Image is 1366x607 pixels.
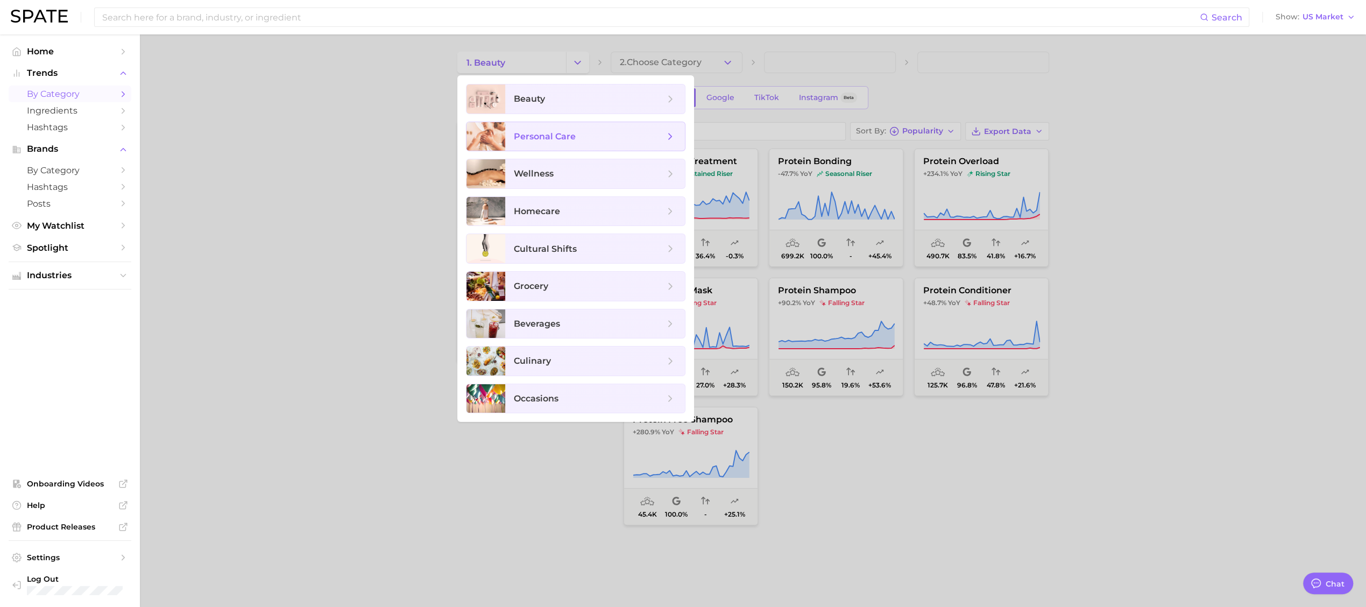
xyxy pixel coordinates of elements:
button: ShowUS Market [1273,10,1358,24]
span: personal care [514,131,576,142]
a: Spotlight [9,239,131,256]
a: Log out. Currently logged in with e-mail ashley.yukech@ros.com. [9,571,131,598]
span: Settings [27,553,113,562]
span: Onboarding Videos [27,479,113,489]
a: My Watchlist [9,217,131,234]
span: cultural shifts [514,244,577,254]
a: Posts [9,195,131,212]
span: homecare [514,206,560,216]
a: Home [9,43,131,60]
span: by Category [27,89,113,99]
span: grocery [514,281,548,291]
span: Help [27,500,113,510]
span: wellness [514,168,554,179]
span: Search [1212,12,1242,23]
span: Product Releases [27,522,113,532]
a: by Category [9,86,131,102]
a: Ingredients [9,102,131,119]
a: Hashtags [9,179,131,195]
span: Brands [27,144,113,154]
span: Log Out [27,574,123,584]
button: Trends [9,65,131,81]
a: Settings [9,549,131,566]
a: Hashtags [9,119,131,136]
span: beauty [514,94,545,104]
span: Home [27,46,113,57]
span: Hashtags [27,182,113,192]
button: Industries [9,267,131,284]
a: Product Releases [9,519,131,535]
a: by Category [9,162,131,179]
span: Industries [27,271,113,280]
span: Ingredients [27,105,113,116]
span: Posts [27,199,113,209]
span: US Market [1303,14,1343,20]
span: occasions [514,393,558,404]
span: My Watchlist [27,221,113,231]
a: Help [9,497,131,513]
img: SPATE [11,10,68,23]
a: Onboarding Videos [9,476,131,492]
span: Trends [27,68,113,78]
span: Show [1276,14,1299,20]
span: culinary [514,356,551,366]
button: Brands [9,141,131,157]
ul: Change Category [457,75,694,422]
input: Search here for a brand, industry, or ingredient [101,8,1200,26]
span: by Category [27,165,113,175]
span: beverages [514,319,560,329]
span: Hashtags [27,122,113,132]
span: Spotlight [27,243,113,253]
